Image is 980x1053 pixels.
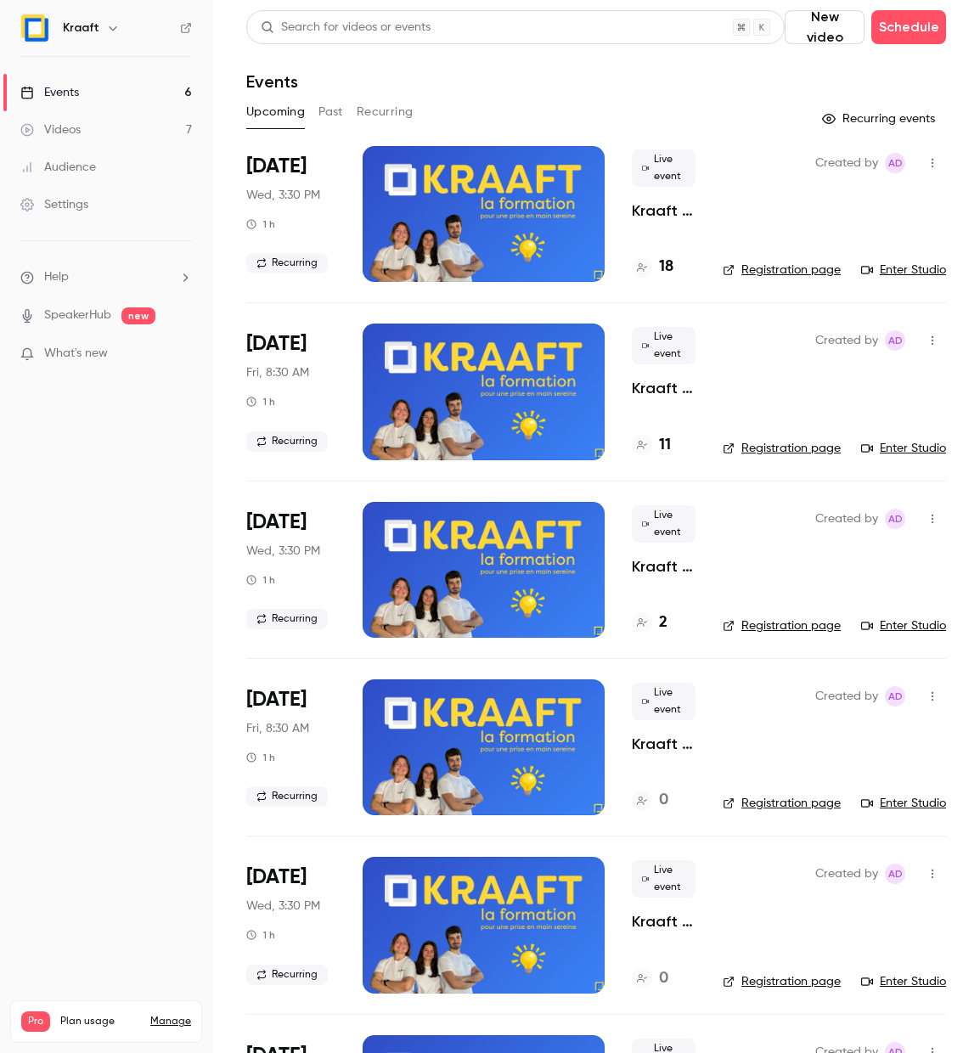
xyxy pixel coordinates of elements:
[888,864,903,884] span: Ad
[246,502,335,638] div: Nov 5 Wed, 3:30 PM (Europe/Paris)
[20,159,96,176] div: Audience
[246,364,309,381] span: Fri, 8:30 AM
[659,256,673,279] h4: 18
[261,19,431,37] div: Search for videos or events
[861,262,946,279] a: Enter Studio
[723,795,841,812] a: Registration page
[632,967,668,990] a: 0
[20,121,81,138] div: Videos
[20,268,192,286] li: help-dropdown-opener
[815,686,878,707] span: Created by
[632,683,696,720] span: Live event
[885,509,905,529] span: Alice de Guyenro
[246,324,335,459] div: Oct 17 Fri, 8:30 AM (Europe/Paris)
[861,795,946,812] a: Enter Studio
[21,1011,50,1032] span: Pro
[20,84,79,101] div: Events
[632,911,696,932] a: Kraaft : la formation 💪
[246,253,328,273] span: Recurring
[885,686,905,707] span: Alice de Guyenro
[632,327,696,364] span: Live event
[785,10,865,44] button: New video
[172,346,192,362] iframe: Noticeable Trigger
[246,857,335,993] div: Dec 3 Wed, 3:30 PM (Europe/Paris)
[659,789,668,812] h4: 0
[885,153,905,173] span: Alice de Guyenro
[246,217,275,231] div: 1 h
[632,789,668,812] a: 0
[632,256,673,279] a: 18
[246,928,275,942] div: 1 h
[246,686,307,713] span: [DATE]
[318,99,343,126] button: Past
[814,105,946,132] button: Recurring events
[246,786,328,807] span: Recurring
[44,345,108,363] span: What's new
[246,751,275,764] div: 1 h
[246,573,275,587] div: 1 h
[659,434,671,457] h4: 11
[888,330,903,351] span: Ad
[815,330,878,351] span: Created by
[885,864,905,884] span: Alice de Guyenro
[815,864,878,884] span: Created by
[885,330,905,351] span: Alice de Guyenro
[246,146,335,282] div: Oct 1 Wed, 3:30 PM (Europe/Paris)
[246,509,307,536] span: [DATE]
[632,434,671,457] a: 11
[246,543,320,560] span: Wed, 3:30 PM
[632,734,696,754] a: Kraaft : la formation 💪
[888,686,903,707] span: Ad
[44,268,69,286] span: Help
[632,556,696,577] a: Kraaft : la formation 💪
[246,153,307,180] span: [DATE]
[888,509,903,529] span: Ad
[659,611,667,634] h4: 2
[246,187,320,204] span: Wed, 3:30 PM
[246,395,275,408] div: 1 h
[357,99,414,126] button: Recurring
[246,71,298,92] h1: Events
[60,1015,140,1028] span: Plan usage
[246,720,309,737] span: Fri, 8:30 AM
[815,509,878,529] span: Created by
[861,440,946,457] a: Enter Studio
[20,196,88,213] div: Settings
[63,20,99,37] h6: Kraaft
[861,973,946,990] a: Enter Studio
[723,973,841,990] a: Registration page
[246,679,335,815] div: Nov 21 Fri, 8:30 AM (Europe/Paris)
[632,378,696,398] a: Kraaft : la formation 💪
[246,330,307,358] span: [DATE]
[44,307,111,324] a: SpeakerHub
[632,200,696,221] a: Kraaft : la formation 💪
[861,617,946,634] a: Enter Studio
[632,149,696,187] span: Live event
[723,440,841,457] a: Registration page
[121,307,155,324] span: new
[659,967,668,990] h4: 0
[21,14,48,42] img: Kraaft
[888,153,903,173] span: Ad
[150,1015,191,1028] a: Manage
[723,617,841,634] a: Registration page
[246,609,328,629] span: Recurring
[632,611,667,634] a: 2
[632,860,696,898] span: Live event
[246,965,328,985] span: Recurring
[871,10,946,44] button: Schedule
[632,505,696,543] span: Live event
[246,898,320,915] span: Wed, 3:30 PM
[246,864,307,891] span: [DATE]
[246,431,328,452] span: Recurring
[815,153,878,173] span: Created by
[246,99,305,126] button: Upcoming
[723,262,841,279] a: Registration page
